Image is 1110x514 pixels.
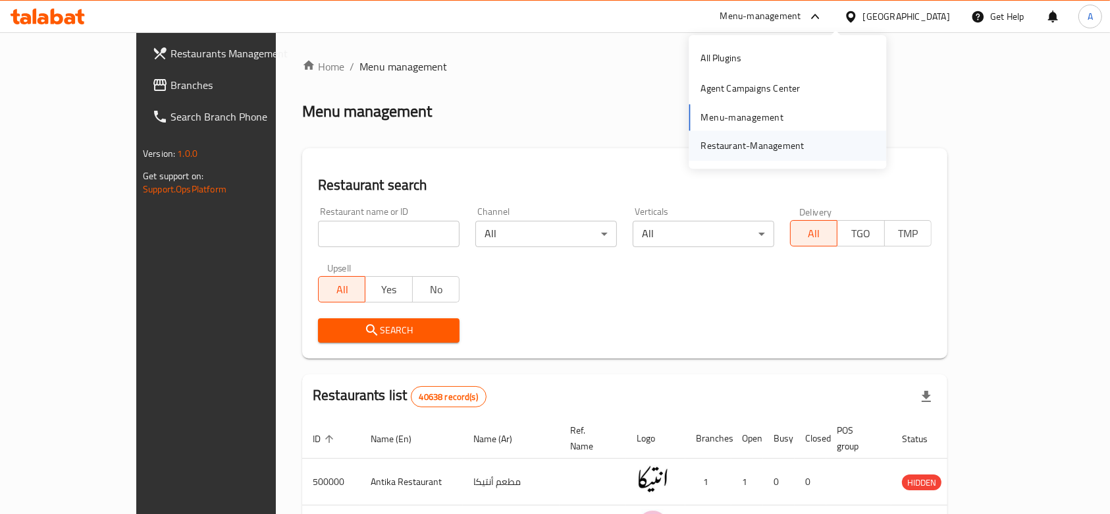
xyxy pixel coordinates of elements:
button: TGO [837,220,884,246]
h2: Restaurant search [318,175,932,195]
img: Antika Restaurant [637,463,670,496]
span: POS group [837,422,876,454]
th: Open [731,418,763,459]
span: HIDDEN [902,475,941,490]
a: Branches [142,69,322,101]
button: Search [318,318,460,343]
div: Menu-management [720,9,801,24]
span: Status [902,431,945,447]
div: [GEOGRAPHIC_DATA] [863,9,950,24]
th: Closed [795,418,826,459]
span: Version: [143,145,175,162]
span: Restaurants Management [171,45,311,61]
span: TGO [843,224,879,243]
a: Support.OpsPlatform [143,181,226,198]
td: Antika Restaurant [360,459,463,505]
span: Ref. Name [570,422,610,454]
th: Busy [763,418,795,459]
h2: Restaurants list [313,385,487,407]
button: All [790,220,837,246]
span: Yes [371,280,407,299]
div: HIDDEN [902,474,941,490]
span: Search [329,322,449,339]
a: Search Branch Phone [142,101,322,132]
span: All [796,224,832,243]
a: Restaurants Management [142,38,322,69]
span: Name (Ar) [473,431,529,447]
span: Get support on: [143,167,203,185]
td: مطعم أنتيكا [463,459,560,505]
span: A [1088,9,1093,24]
div: All Plugins [700,51,741,65]
button: All [318,276,365,302]
td: 0 [763,459,795,505]
a: Home [302,59,344,74]
div: Total records count [411,386,487,407]
div: Export file [911,381,942,413]
button: TMP [884,220,932,246]
th: Branches [685,418,731,459]
button: Yes [365,276,412,302]
span: Search Branch Phone [171,109,311,125]
th: Logo [626,418,685,459]
span: No [418,280,454,299]
span: 1.0.0 [177,145,198,162]
div: Restaurant-Management [700,138,804,153]
td: 1 [685,459,731,505]
input: Search for restaurant name or ID.. [318,221,460,247]
nav: breadcrumb [302,59,947,74]
label: Upsell [327,263,352,272]
li: / [350,59,354,74]
label: Delivery [799,207,832,216]
span: ID [313,431,338,447]
span: 40638 record(s) [411,391,486,403]
span: TMP [890,224,926,243]
div: Agent Campaigns Center [700,82,800,96]
span: Name (En) [371,431,429,447]
div: All [475,221,617,247]
span: Menu management [359,59,447,74]
div: All [633,221,774,247]
span: All [324,280,360,299]
span: Branches [171,77,311,93]
td: 0 [795,459,826,505]
td: 500000 [302,459,360,505]
h2: Menu management [302,101,432,122]
button: No [412,276,460,302]
td: 1 [731,459,763,505]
